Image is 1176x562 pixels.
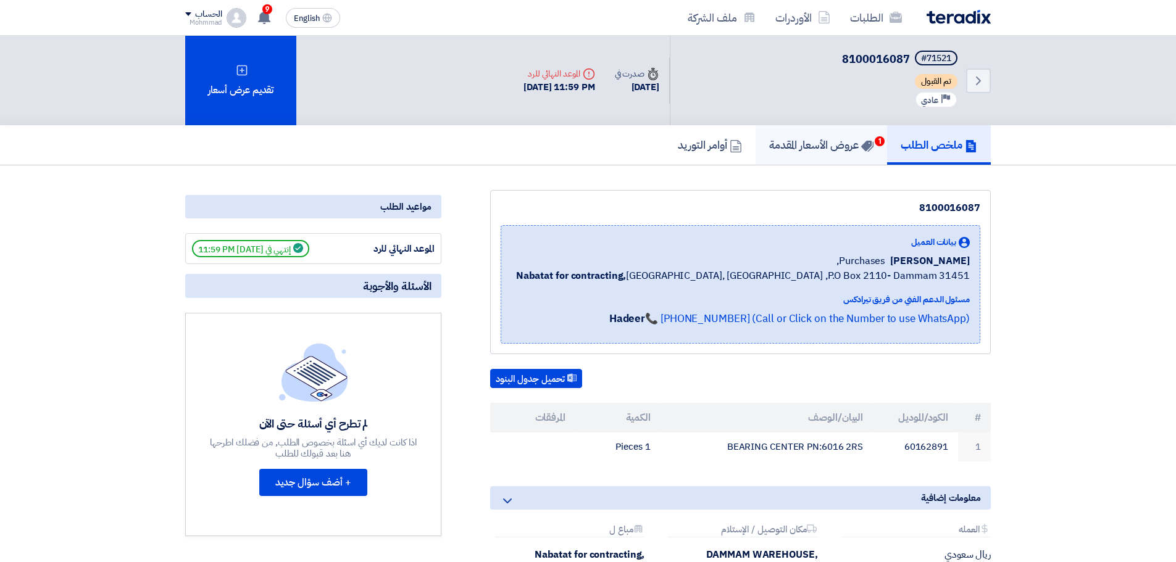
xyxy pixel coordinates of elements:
[840,3,912,32] a: الطلبات
[875,136,885,146] span: 1
[523,67,595,80] div: الموعد النهائي للرد
[575,403,661,432] th: الكمية
[279,343,348,401] img: empty_state_list.svg
[678,3,765,32] a: ملف الشركة
[209,416,419,431] div: لم تطرح أي أسئلة حتى الآن
[615,80,659,94] div: [DATE]
[756,125,887,165] a: عروض الأسعار المقدمة1
[664,125,756,165] a: أوامر التوريد
[227,8,246,28] img: profile_test.png
[911,236,956,249] span: بيانات العميل
[668,524,817,537] div: مكان التوصيل / الإستلام
[516,293,970,306] div: مسئول الدعم الفني من فريق تيرادكس
[209,437,419,459] div: اذا كانت لديك أي اسئلة بخصوص الطلب, من فضلك اطرحها هنا بعد قبولك للطلب
[185,195,441,218] div: مواعيد الطلب
[706,547,817,562] b: DAMMAM WAREHOUSE,
[490,369,582,389] button: تحميل جدول البنود
[185,36,296,125] div: تقديم عرض أسعار
[842,51,910,67] span: 8100016087
[901,138,977,152] h5: ملخص الطلب
[645,311,970,326] a: 📞 [PHONE_NUMBER] (Call or Click on the Number to use WhatsApp)
[915,74,957,89] span: تم القبول
[661,403,874,432] th: البيان/الوصف
[836,254,885,268] span: Purchases,
[495,524,644,537] div: مباع ل
[921,94,938,106] span: عادي
[841,524,991,537] div: العمله
[575,432,661,461] td: 1 Pieces
[890,254,970,268] span: [PERSON_NAME]
[516,268,627,283] b: Nabatat for contracting,
[501,200,980,215] div: 8100016087
[535,547,645,562] b: Nabatat for contracting,
[769,138,874,152] h5: عروض الأسعار المقدمة
[873,403,958,432] th: الكود/الموديل
[958,403,991,432] th: #
[490,403,575,432] th: المرفقات
[294,14,320,23] span: English
[609,311,645,326] strong: Hadeer
[523,80,595,94] div: [DATE] 11:59 PM
[921,54,951,63] div: #71521
[958,432,991,461] td: 1
[262,4,272,14] span: 9
[192,240,309,257] span: إنتهي في [DATE] 11:59 PM
[873,432,958,461] td: 60162891
[615,67,659,80] div: صدرت في
[927,10,991,24] img: Teradix logo
[195,9,222,20] div: الحساب
[259,469,367,496] button: + أضف سؤال جديد
[185,19,222,26] div: Mohmmad
[765,3,840,32] a: الأوردرات
[887,125,991,165] a: ملخص الطلب
[342,242,435,256] div: الموعد النهائي للرد
[836,548,991,561] div: ريال سعودي
[678,138,742,152] h5: أوامر التوريد
[363,279,432,293] span: الأسئلة والأجوبة
[516,268,970,283] span: [GEOGRAPHIC_DATA], [GEOGRAPHIC_DATA] ,P.O Box 2110- Dammam 31451
[286,8,340,28] button: English
[661,432,874,461] td: BEARING CENTER PN:6016 2RS
[921,491,981,505] span: معلومات إضافية
[842,51,960,68] h5: 8100016087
